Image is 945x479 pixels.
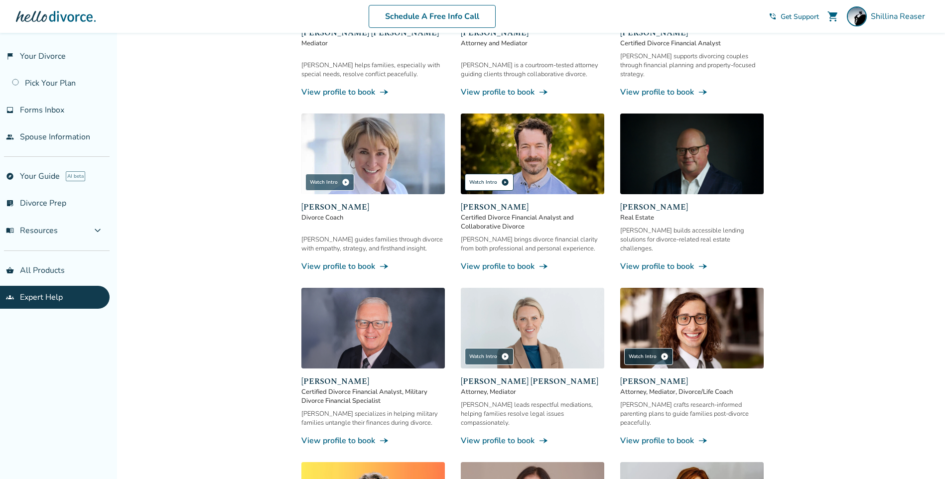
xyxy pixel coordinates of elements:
span: Resources [6,225,58,236]
span: line_end_arrow_notch [698,436,708,446]
iframe: Chat Widget [895,431,945,479]
a: View profile to bookline_end_arrow_notch [461,261,604,272]
div: [PERSON_NAME] brings divorce financial clarity from both professional and personal experience. [461,235,604,253]
span: groups [6,293,14,301]
span: flag_2 [6,52,14,60]
span: Mediator [301,39,445,48]
div: Watch Intro [465,348,514,365]
a: View profile to bookline_end_arrow_notch [301,87,445,98]
div: [PERSON_NAME] builds accessible lending solutions for divorce-related real estate challenges. [620,226,764,253]
img: David Smith [301,288,445,368]
span: Shillina Reaser [871,11,929,22]
span: line_end_arrow_notch [539,87,548,97]
span: line_end_arrow_notch [379,436,389,446]
span: line_end_arrow_notch [539,261,548,271]
span: Forms Inbox [20,105,64,116]
a: phone_in_talkGet Support [769,12,819,21]
div: [PERSON_NAME] is a courtroom-tested attorney guiding clients through collaborative divorce. [461,61,604,79]
img: Kim Goodman [301,114,445,194]
div: [PERSON_NAME] specializes in helping military families untangle their finances during divorce. [301,409,445,427]
span: people [6,133,14,141]
img: John Duffy [461,114,604,194]
span: line_end_arrow_notch [379,87,389,97]
span: [PERSON_NAME] [620,375,764,387]
a: View profile to bookline_end_arrow_notch [301,261,445,272]
span: shopping_cart [827,10,839,22]
a: View profile to bookline_end_arrow_notch [620,87,764,98]
div: [PERSON_NAME] crafts research-informed parenting plans to guide families post-divorce peacefully. [620,400,764,427]
div: [PERSON_NAME] supports divorcing couples through financial planning and property-focused strategy. [620,52,764,79]
span: Divorce Coach [301,213,445,222]
span: Attorney, Mediator, Divorce/Life Coach [620,387,764,396]
span: play_circle [661,353,669,360]
span: Attorney and Mediator [461,39,604,48]
div: Watch Intro [624,348,673,365]
img: Chris Freemott [620,114,764,194]
span: list_alt_check [6,199,14,207]
span: [PERSON_NAME] [620,201,764,213]
span: phone_in_talk [769,12,777,20]
a: View profile to bookline_end_arrow_notch [461,435,604,446]
span: expand_more [92,225,104,237]
span: line_end_arrow_notch [698,261,708,271]
span: [PERSON_NAME] [301,375,445,387]
img: Shillina Reaser [847,6,867,26]
span: play_circle [342,178,350,186]
span: [PERSON_NAME] [461,201,604,213]
a: View profile to bookline_end_arrow_notch [461,87,604,98]
span: Certified Divorce Financial Analyst, Military Divorce Financial Specialist [301,387,445,405]
span: AI beta [66,171,85,181]
span: [PERSON_NAME] [301,201,445,213]
span: line_end_arrow_notch [539,436,548,446]
img: Alex Glassmann [620,288,764,368]
a: View profile to bookline_end_arrow_notch [620,261,764,272]
span: Real Estate [620,213,764,222]
div: Watch Intro [465,174,514,191]
span: [PERSON_NAME] [PERSON_NAME] [461,375,604,387]
div: [PERSON_NAME] helps families, especially with special needs, resolve conflict peacefully. [301,61,445,79]
span: shopping_basket [6,266,14,274]
a: View profile to bookline_end_arrow_notch [620,435,764,446]
span: play_circle [501,178,509,186]
span: explore [6,172,14,180]
a: View profile to bookline_end_arrow_notch [301,435,445,446]
span: menu_book [6,227,14,235]
span: inbox [6,106,14,114]
a: Schedule A Free Info Call [369,5,496,28]
span: Certified Divorce Financial Analyst [620,39,764,48]
span: play_circle [501,353,509,360]
span: Get Support [781,12,819,21]
span: line_end_arrow_notch [698,87,708,97]
span: Attorney, Mediator [461,387,604,396]
div: [PERSON_NAME] leads respectful mediations, helping families resolve legal issues compassionately. [461,400,604,427]
div: Watch Intro [305,174,354,191]
span: Certified Divorce Financial Analyst and Collaborative Divorce [461,213,604,231]
img: Melissa Wheeler Hoff [461,288,604,368]
span: line_end_arrow_notch [379,261,389,271]
div: [PERSON_NAME] guides families through divorce with empathy, strategy, and firsthand insight. [301,235,445,253]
